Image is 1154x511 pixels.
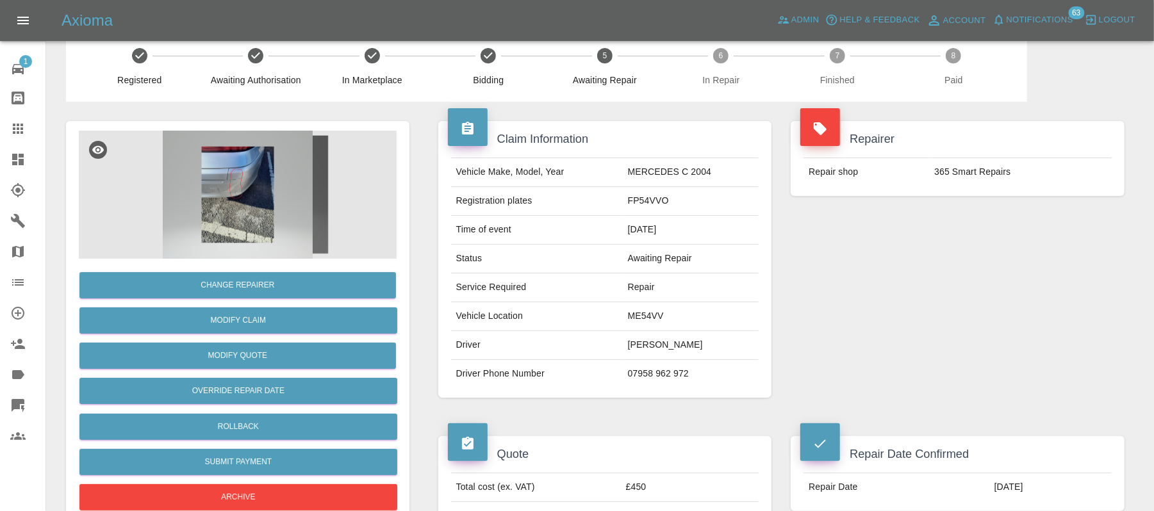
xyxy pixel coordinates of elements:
span: Logout [1099,13,1135,28]
td: Time of event [451,216,623,245]
span: Paid [901,74,1007,86]
td: Status [451,245,623,273]
span: Help & Feedback [839,13,919,28]
td: Repair Date [804,473,989,501]
td: Driver [451,331,623,360]
text: 6 [719,51,723,60]
img: 3c5187f7-893e-489b-a4ba-6a2df07468ef [79,131,397,259]
button: Override Repair Date [79,378,397,404]
span: Awaiting Authorisation [203,74,309,86]
text: 7 [836,51,840,60]
td: Registration plates [451,187,623,216]
h4: Claim Information [448,131,762,148]
button: Change Repairer [79,272,396,298]
td: 07958 962 972 [623,360,759,388]
span: Admin [791,13,820,28]
td: Vehicle Make, Model, Year [451,158,623,187]
button: Submit Payment [79,449,397,475]
td: Awaiting Repair [623,245,759,273]
h4: Quote [448,446,762,463]
td: ME54VV [623,302,759,331]
h4: Repairer [800,131,1115,148]
span: Notifications [1007,13,1073,28]
span: Bidding [436,74,542,86]
td: MERCEDES C 2004 [623,158,759,187]
td: [DATE] [989,473,1112,501]
text: 8 [952,51,956,60]
td: Repair [623,273,759,302]
span: Account [943,13,986,28]
a: Admin [774,10,823,30]
h4: Repair Date Confirmed [800,446,1115,463]
td: Total cost (ex. VAT) [451,473,621,502]
span: 63 [1068,6,1084,19]
button: Rollback [79,414,397,440]
td: [DATE] [623,216,759,245]
button: Modify Quote [79,343,396,369]
h5: Axioma [62,10,113,31]
td: [PERSON_NAME] [623,331,759,360]
a: Account [923,10,989,31]
td: £450 [621,473,759,502]
span: Finished [784,74,891,86]
a: Modify Claim [79,307,397,334]
td: Service Required [451,273,623,302]
td: Repair shop [804,158,929,186]
button: Notifications [989,10,1076,30]
td: Vehicle Location [451,302,623,331]
button: Open drawer [8,5,38,36]
button: Help & Feedback [822,10,923,30]
button: Archive [79,484,397,510]
td: 365 Smart Repairs [929,158,1112,186]
td: FP54VVO [623,187,759,216]
span: In Repair [668,74,775,86]
span: Registered [87,74,193,86]
span: In Marketplace [319,74,425,86]
button: Logout [1082,10,1139,30]
span: 1 [19,55,32,68]
span: Awaiting Repair [552,74,658,86]
text: 5 [603,51,607,60]
td: Driver Phone Number [451,360,623,388]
